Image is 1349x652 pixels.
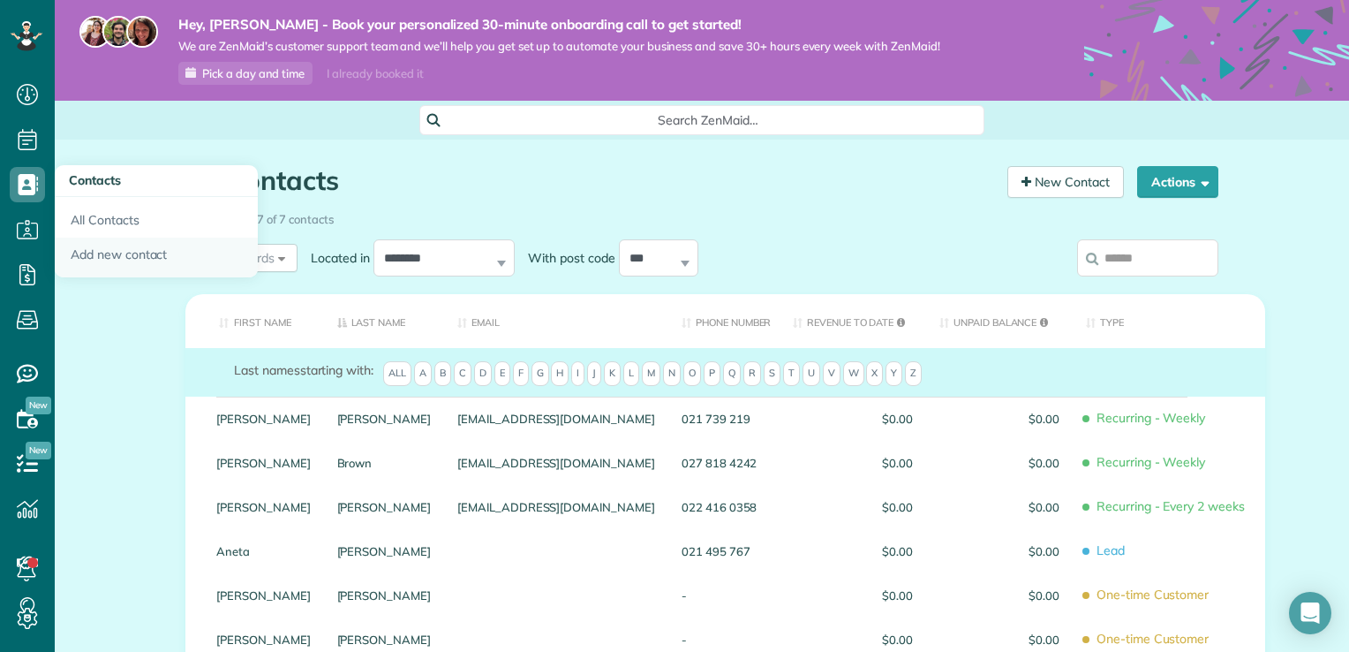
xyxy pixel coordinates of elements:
[234,362,300,378] span: Last names
[823,361,840,386] span: V
[298,249,373,267] label: Located in
[178,16,940,34] strong: Hey, [PERSON_NAME] - Book your personalized 30-minute onboarding call to get started!
[234,361,373,379] label: starting with:
[102,16,134,48] img: jorge-587dff0eeaa6aab1f244e6dc62b8924c3b6ad411094392a53c71c6c4a576187d.jpg
[793,413,913,425] span: $0.00
[69,172,121,188] span: Contacts
[551,361,569,386] span: H
[196,249,275,267] span: All Records
[939,413,1059,425] span: $0.00
[793,501,913,513] span: $0.00
[337,589,432,602] a: [PERSON_NAME]
[939,457,1059,469] span: $0.00
[793,633,913,646] span: $0.00
[1073,294,1265,348] th: Type: activate to sort column ascending
[178,62,313,85] a: Pick a day and time
[216,633,311,646] a: [PERSON_NAME]
[185,166,994,195] h1: All Contacts
[939,589,1059,602] span: $0.00
[642,361,660,386] span: M
[444,485,668,529] div: [EMAIL_ADDRESS][DOMAIN_NAME]
[444,441,668,485] div: [EMAIL_ADDRESS][DOMAIN_NAME]
[324,294,445,348] th: Last Name: activate to sort column descending
[178,39,940,54] span: We are ZenMaid’s customer support team and we’ll help you get set up to automate your business an...
[216,589,311,602] a: [PERSON_NAME]
[668,529,780,573] div: 021 495 767
[454,361,471,386] span: C
[743,361,761,386] span: R
[764,361,780,386] span: S
[668,441,780,485] div: 027 818 4242
[434,361,451,386] span: B
[905,361,922,386] span: Z
[803,361,820,386] span: U
[513,361,529,386] span: F
[783,361,800,386] span: T
[723,361,741,386] span: Q
[79,16,111,48] img: maria-72a9807cf96188c08ef61303f053569d2e2a8a1cde33d635c8a3ac13582a053d.jpg
[26,397,51,414] span: New
[55,197,258,238] a: All Contacts
[866,361,883,386] span: X
[474,361,492,386] span: D
[531,361,549,386] span: G
[444,397,668,441] div: [EMAIL_ADDRESS][DOMAIN_NAME]
[780,294,926,348] th: Revenue to Date: activate to sort column ascending
[216,413,311,425] a: [PERSON_NAME]
[843,361,864,386] span: W
[494,361,510,386] span: E
[939,545,1059,557] span: $0.00
[337,501,432,513] a: [PERSON_NAME]
[663,361,681,386] span: N
[1086,447,1252,478] span: Recurring - Weekly
[216,501,311,513] a: [PERSON_NAME]
[1086,491,1252,522] span: Recurring - Every 2 weeks
[587,361,601,386] span: J
[216,545,311,557] a: Aneta
[1086,403,1252,434] span: Recurring - Weekly
[926,294,1073,348] th: Unpaid Balance: activate to sort column ascending
[623,361,639,386] span: L
[1289,592,1331,634] div: Open Intercom Messenger
[316,63,433,85] div: I already booked it
[1007,166,1124,198] a: New Contact
[216,457,311,469] a: [PERSON_NAME]
[185,204,1218,228] div: Showing 1 to 7 of 7 contacts
[414,361,432,386] span: A
[668,573,780,618] div: -
[939,501,1059,513] span: $0.00
[668,485,780,529] div: 022 416 0358
[383,361,411,386] span: All
[1086,580,1252,610] span: One-time Customer
[337,413,432,425] a: [PERSON_NAME]
[668,294,780,348] th: Phone number: activate to sort column ascending
[1086,535,1252,566] span: Lead
[939,633,1059,646] span: $0.00
[683,361,701,386] span: O
[704,361,720,386] span: P
[55,238,258,278] a: Add new contact
[202,66,305,80] span: Pick a day and time
[571,361,584,386] span: I
[793,589,913,602] span: $0.00
[668,397,780,441] div: 021 739 219
[337,545,432,557] a: [PERSON_NAME]
[886,361,902,386] span: Y
[793,545,913,557] span: $0.00
[1137,166,1218,198] button: Actions
[515,249,619,267] label: With post code
[26,442,51,459] span: New
[793,457,913,469] span: $0.00
[126,16,158,48] img: michelle-19f622bdf1676172e81f8f8fba1fb50e276960ebfe0243fe18214015130c80e4.jpg
[337,633,432,646] a: [PERSON_NAME]
[337,457,432,469] a: Brown
[604,361,621,386] span: K
[185,294,324,348] th: First Name: activate to sort column ascending
[444,294,668,348] th: Email: activate to sort column ascending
